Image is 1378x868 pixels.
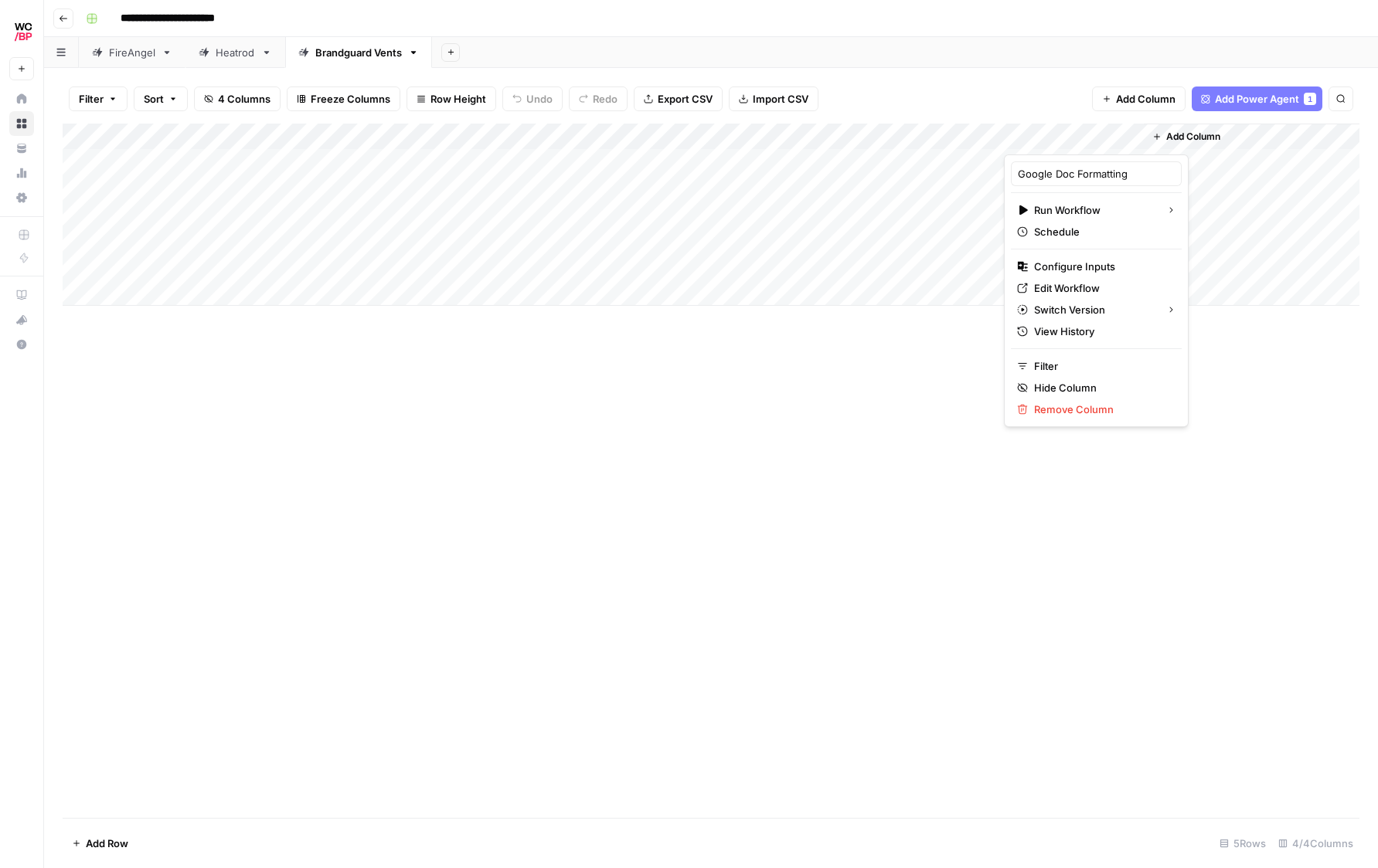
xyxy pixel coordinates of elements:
[9,332,34,357] button: Help + Support
[9,18,37,46] img: Wilson Cooke Logo
[10,308,33,331] div: What's new?
[1034,224,1169,239] span: Schedule
[1308,93,1312,105] span: 1
[502,86,563,111] button: Undo
[1215,91,1299,107] span: Add Power Agent
[194,86,281,111] button: 4 Columns
[134,86,188,111] button: Sort
[1034,358,1169,374] span: Filter
[185,37,285,68] a: Heatrod
[658,91,713,107] span: Export CSV
[526,91,553,107] span: Undo
[1034,202,1154,218] span: Run Workflow
[9,136,34,161] a: Your Data
[63,831,138,856] button: Add Row
[1166,130,1220,144] span: Add Column
[1034,324,1169,339] span: View History
[407,86,496,111] button: Row Height
[9,111,34,136] a: Browse
[285,37,432,68] a: Brandguard Vents
[729,86,818,111] button: Import CSV
[9,161,34,185] a: Usage
[1034,402,1169,417] span: Remove Column
[9,12,34,51] button: Workspace: Wilson Cooke
[9,283,34,307] a: AirOps Academy
[218,91,270,107] span: 4 Columns
[79,91,104,107] span: Filter
[1034,259,1169,274] span: Configure Inputs
[9,86,34,111] a: Home
[109,45,155,60] div: FireAngel
[69,86,128,111] button: Filter
[1034,280,1169,296] span: Edit Workflow
[79,37,185,68] a: FireAngel
[430,91,486,107] span: Row Height
[287,86,400,111] button: Freeze Columns
[1034,302,1154,317] span: Switch Version
[216,45,255,60] div: Heatrod
[634,86,723,111] button: Export CSV
[9,185,34,210] a: Settings
[1092,86,1186,111] button: Add Column
[311,91,390,107] span: Freeze Columns
[1213,831,1272,856] div: 5 Rows
[569,86,628,111] button: Redo
[1272,831,1359,856] div: 4/4 Columns
[315,45,402,60] div: Brandguard Vents
[1192,86,1322,111] button: Add Power Agent1
[753,91,808,107] span: Import CSV
[1146,127,1227,147] button: Add Column
[144,91,164,107] span: Sort
[9,307,34,332] button: What's new?
[1034,380,1169,395] span: Hide Column
[1304,93,1316,105] div: 1
[593,91,618,107] span: Redo
[1116,91,1176,107] span: Add Column
[86,836,128,851] span: Add Row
